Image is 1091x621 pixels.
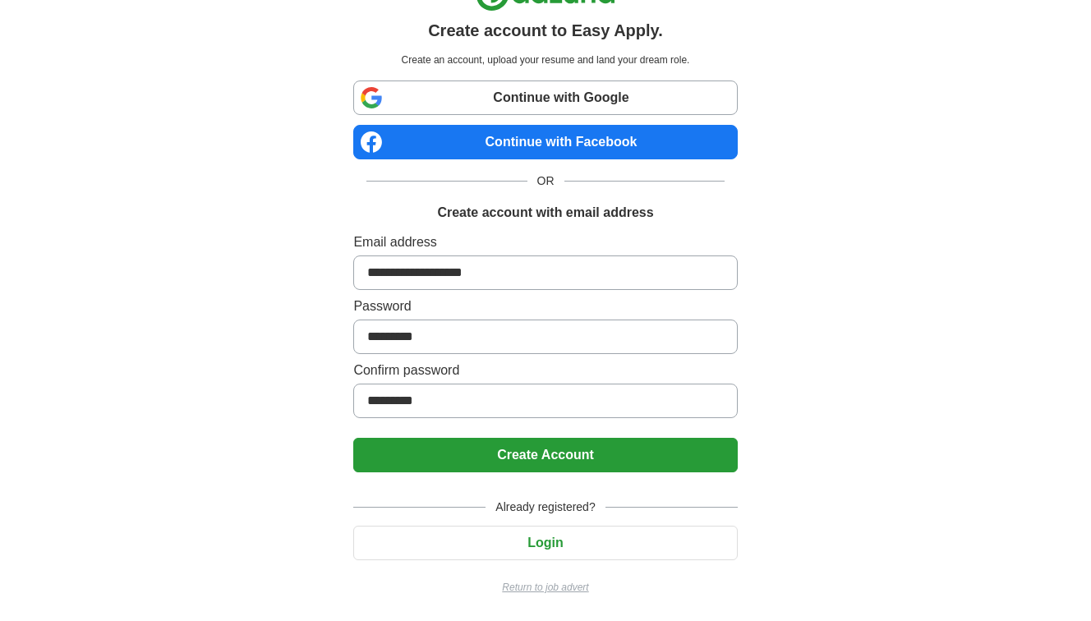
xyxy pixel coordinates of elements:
[486,499,605,516] span: Already registered?
[353,361,737,380] label: Confirm password
[527,172,564,190] span: OR
[437,203,653,223] h1: Create account with email address
[353,536,737,550] a: Login
[353,438,737,472] button: Create Account
[353,580,737,595] a: Return to job advert
[353,125,737,159] a: Continue with Facebook
[353,80,737,115] a: Continue with Google
[357,53,734,67] p: Create an account, upload your resume and land your dream role.
[428,18,663,43] h1: Create account to Easy Apply.
[353,232,737,252] label: Email address
[353,297,737,316] label: Password
[353,526,737,560] button: Login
